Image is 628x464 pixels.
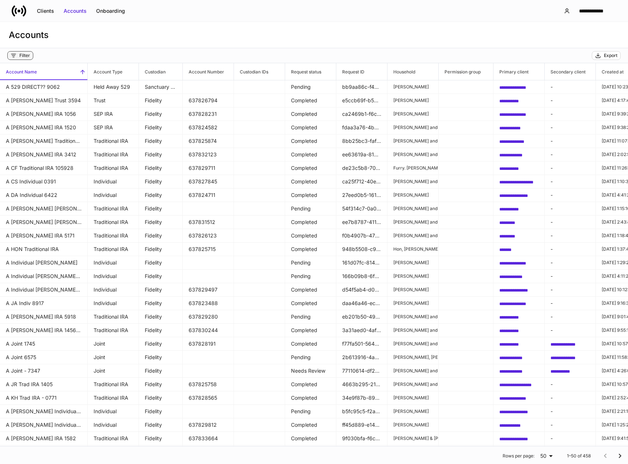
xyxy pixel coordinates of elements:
[336,378,387,391] td: 4663b295-21a3-4442-9a66-af5c6726f1a0
[88,283,139,297] td: Individual
[336,364,387,378] td: 77110614-df21-46d4-a568-8a7811bda27d
[234,63,285,80] span: Custodian IDs
[183,283,234,297] td: 637829497
[88,94,139,107] td: Trust
[139,121,183,134] td: Fidelity
[493,297,545,310] td: dcaa0a13-5c11-41b1-bab5-5b24b2b539af
[139,445,183,459] td: Fidelity
[285,337,336,351] td: Completed
[183,68,224,75] h6: Account Number
[551,151,590,158] p: -
[493,68,529,75] h6: Primary client
[493,283,545,297] td: bc187d33-e6ae-45c2-9fd4-e4dd670858ea
[551,246,590,253] p: -
[493,243,545,256] td: 8107047a-4755-42a4-be09-32aeedb5c7cf
[32,5,59,17] button: Clients
[336,94,387,107] td: e5ccb69f-b5d2-4e3c-b9dd-d1008a6a2783
[139,391,183,405] td: Fidelity
[336,107,387,121] td: ca2469b1-f6c3-4365-8815-b40ab6401042
[336,229,387,243] td: f0b4907b-472b-4f55-afec-f89c8cbb64c0
[88,256,139,270] td: Individual
[285,94,336,107] td: Completed
[393,300,432,306] p: [PERSON_NAME]
[493,351,545,364] td: 7f49d447-7c61-4c99-8b03-7d5fd0b74b3c
[88,364,139,378] td: Joint
[183,134,234,148] td: 637825874
[545,337,596,351] td: 29a2dbc7-088b-42ef-bc56-18bc755761a1
[551,178,590,185] p: -
[493,445,545,459] td: 23042d2b-f2c0-46f6-a83e-0b5667af0230
[336,216,387,229] td: ee7b8787-4113-45a4-ba1b-38262c506143
[183,337,234,351] td: 637828191
[88,107,139,121] td: SEP IRA
[493,270,545,283] td: 682d12ba-480b-414e-a312-723986e8e1f5
[439,63,493,80] span: Permission group
[551,286,590,293] p: -
[285,405,336,418] td: Pending
[551,421,590,429] p: -
[88,391,139,405] td: Traditional IRA
[551,232,590,239] p: -
[551,394,590,402] p: -
[139,202,183,216] td: Fidelity
[139,297,183,310] td: Fidelity
[285,175,336,189] td: Completed
[285,324,336,337] td: Completed
[393,152,432,157] p: [PERSON_NAME] and [PERSON_NAME]
[285,80,336,94] td: Pending
[139,432,183,445] td: Fidelity
[139,94,183,107] td: Fidelity
[88,297,139,310] td: Individual
[88,229,139,243] td: Traditional IRA
[37,7,54,15] div: Clients
[88,445,139,459] td: Individual
[139,310,183,324] td: Fidelity
[88,324,139,337] td: Traditional IRA
[604,53,617,58] div: Export
[183,216,234,229] td: 637831512
[336,445,387,459] td: 9aaf6fcc-9fe7-4d04-a1b2-dbd871f23a6e
[336,418,387,432] td: ff45d889-e146-4cb2-9f24-ec40f237aa7e
[88,80,139,94] td: Held Away 529
[336,121,387,134] td: fdaa3a76-4be6-4c3d-a70d-2783c37bc314
[393,179,432,185] p: [PERSON_NAME] and [PERSON_NAME]
[336,391,387,405] td: 34e9f87b-8905-4930-b471-2d1c3d46c4e0
[393,354,432,360] p: [PERSON_NAME], [PERSON_NAME] and [PERSON_NAME]
[551,164,590,172] p: -
[183,229,234,243] td: 637826123
[139,63,182,80] span: Custodian
[285,121,336,134] td: Completed
[88,216,139,229] td: Traditional IRA
[393,260,432,266] p: [PERSON_NAME]
[88,432,139,445] td: Traditional IRA
[139,175,183,189] td: Fidelity
[336,270,387,283] td: 166b09b8-6fe1-4627-8db4-248f8bf328ce
[336,337,387,351] td: f77fa501-5642-4d12-91ba-3710aeb7db2f
[336,432,387,445] td: 9f030bfa-f6c7-4d09-8bad-c9e23930c84f
[493,94,545,107] td: f8f82a82-2e6f-4ab5-890f-9b2952222b8c
[336,175,387,189] td: ca25f712-40ed-40f8-ac84-90b54359ae68
[285,270,336,283] td: Pending
[551,408,590,415] p: -
[493,324,545,337] td: fc3e4adc-58f3-4e70-a637-9130c840a9d2
[336,310,387,324] td: eb201b50-49b5-4dd8-a487-507d0dddf1b6
[139,351,183,364] td: Fidelity
[139,418,183,432] td: Fidelity
[88,351,139,364] td: Joint
[88,175,139,189] td: Individual
[393,436,432,441] p: [PERSON_NAME] & [PERSON_NAME]
[88,121,139,134] td: SEP IRA
[336,63,387,80] span: Request ID
[551,435,590,442] p: -
[393,219,432,225] p: [PERSON_NAME] and [PERSON_NAME]
[493,175,545,189] td: a80566a5-dbeb-4cda-855b-c9fd8e51f265
[493,80,545,94] td: 9fbae21a-0cf0-497b-9ea9-ab6266208405
[285,283,336,297] td: Completed
[285,229,336,243] td: Completed
[183,175,234,189] td: 637827845
[285,364,336,378] td: Needs Review
[9,29,49,41] h3: Accounts
[537,452,555,460] div: 50
[183,94,234,107] td: 637826794
[139,337,183,351] td: Fidelity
